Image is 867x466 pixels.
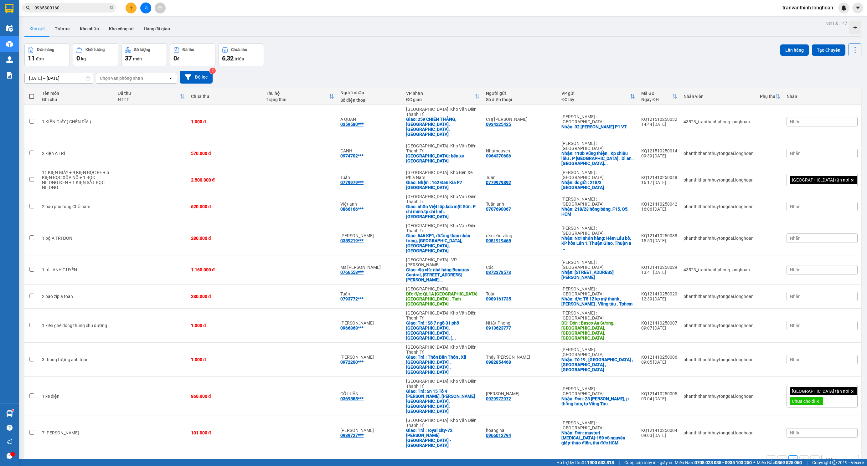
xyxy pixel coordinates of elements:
div: [GEOGRAPHIC_DATA]: Kho Văn Điển Thanh Trì [406,107,480,117]
div: 09:04 [DATE] [641,396,677,401]
div: KQ121410250005 [641,391,677,396]
div: DĐ: đ/c: QL1A Ngay trạm điện ngã3 Vĩnh Phương . Tỉnh khánh hoà [406,291,480,306]
span: Cung cấp máy in - giấy in: [624,459,673,466]
div: Nhãn [787,94,858,99]
div: Phụ thu [760,94,775,99]
div: NHật Phong [486,320,555,325]
span: copyright [832,460,837,465]
div: Việt anh [340,202,400,207]
div: 43523_tranthanhphong.longhoan [684,267,754,272]
button: 1 [788,455,798,465]
div: [PERSON_NAME] : [GEOGRAPHIC_DATA] [561,141,635,151]
div: KQ121410250006 [641,355,677,360]
div: KQ121410250042 [641,202,677,207]
div: phanthithanhthuytongdai.longhoan [684,323,754,328]
div: [PERSON_NAME] : [GEOGRAPHIC_DATA] [561,386,635,396]
div: 0982854468 [486,360,511,365]
span: ... [440,277,443,282]
span: kg [81,56,86,61]
div: ver 1.8.147 [826,20,847,27]
span: ... [604,161,608,166]
div: [PERSON_NAME] : [GEOGRAPHIC_DATA] [561,226,635,236]
button: file-add [140,3,151,13]
span: plus [129,6,133,10]
span: 11 [28,54,35,62]
div: Giao: bến xe thái nguyên [406,153,480,163]
span: | [619,459,620,466]
span: Nhãn [790,430,801,435]
div: Chọn văn phòng nhận [100,75,143,81]
th: Toggle SortBy [757,88,783,105]
svg: open [168,76,173,81]
div: Nhận: Đón: masteri t3-159 võ nguyên giáp-thảo điền, thủ đức HCM [561,430,635,445]
div: 09:39 [DATE] [641,153,677,158]
div: 2 kiện A TRÍ [42,151,111,156]
div: 43523_tranthanhphong.longhoan [684,119,754,124]
th: Toggle SortBy [558,88,638,105]
div: Giao: Trả: Sn 15 Tổ 4 Xuân Thủy, Thủy xuân tiên, Chương mỹ, hà nội [406,389,480,414]
div: 230.000 đ [191,294,260,299]
div: 15:59 [DATE] [641,238,677,243]
div: Nhận: 32 LÊ QUÝ ĐÔN P1 VT [561,124,635,129]
span: Nhãn [790,204,801,209]
div: KQ121410250007 [641,320,677,325]
div: Tuấn anh [486,202,555,207]
div: HTTT [118,97,180,102]
div: phanthithanhthuytongdai.longhoan [684,430,754,435]
div: Tuấn [340,291,400,296]
button: Hàng đã giao [139,21,175,36]
span: caret-down [855,5,861,11]
div: Cúc [486,265,555,270]
div: 09:05 [DATE] [641,360,677,365]
div: KQ121410250038 [641,233,677,238]
div: KQ121410250004 [641,428,677,433]
div: 0966012794 [486,433,511,438]
span: Miền Bắc [757,459,802,466]
div: Người nhận [340,90,400,95]
div: [GEOGRAPHIC_DATA]: Kho Văn Điển Thanh Trì [406,143,480,153]
div: phanthithanhthuytongdai.longhoan [684,394,754,399]
th: Toggle SortBy [115,88,188,105]
div: 1.000 đ [191,357,260,362]
div: Nhận: dc gửi : 218/3 Vườn Lài Tân Phú [561,180,635,190]
strong: 0369 525 060 [775,460,802,465]
svg: open [850,458,855,463]
strong: 1900 633 818 [587,460,614,465]
div: Nhutnguyen [486,148,555,153]
div: Số lượng [134,48,150,52]
div: 1 xe điện [42,394,111,399]
div: 1 bộ A TRÍ ĐÓN [42,236,111,241]
span: Nhãn [790,357,801,362]
div: 1 tủ - ANH T UYẾN [42,267,111,272]
div: KQ121510250014 [641,148,677,153]
div: KQ121410250048 [641,175,677,180]
div: 3 thùng tượng anh toàn [42,357,111,362]
div: [PERSON_NAME] : [GEOGRAPHIC_DATA] [561,197,635,207]
div: KQ121410250020 [641,291,677,296]
button: Kho nhận [75,21,104,36]
div: KQ121410250029 [641,265,677,270]
div: Tạo kho hàng mới [849,21,861,34]
div: Giao: Nhận : 162 Đan Kia P7 Đà lạt [406,180,480,190]
div: phanthithanhthuytongdai.longhoan [684,236,754,241]
div: 0989161735 [486,296,511,301]
span: 37 [125,54,132,62]
input: Tìm tên, số ĐT hoặc mã đơn [34,4,108,11]
span: ... [452,335,456,341]
div: 1.000 đ [191,119,260,124]
div: Người gửi [486,91,555,96]
div: 7 thùng anh tùng [42,430,111,435]
button: Số lượng37món [121,44,167,66]
button: Trên xe [50,21,75,36]
div: [PERSON_NAME] : [GEOGRAPHIC_DATA] [561,260,635,270]
span: Miền Nam [675,459,752,466]
div: Mã GD [641,91,672,96]
div: CẢNH [340,148,400,153]
div: [GEOGRAPHIC_DATA]: Kho Văn Điển Thanh Trì [406,223,480,233]
img: warehouse-icon [6,25,13,32]
div: [PERSON_NAME] : [GEOGRAPHIC_DATA] [561,286,635,296]
div: [GEOGRAPHIC_DATA]: Kho Bến Xe Phía Nam [406,170,480,180]
span: Nhãn [790,323,801,328]
div: Nhận: 132/100 Nguyễn Hữu Cảnh, phường Thạnh Mỹ Tây, Bình Thạnh [561,270,635,280]
button: Khối lượng0kg [73,44,118,66]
